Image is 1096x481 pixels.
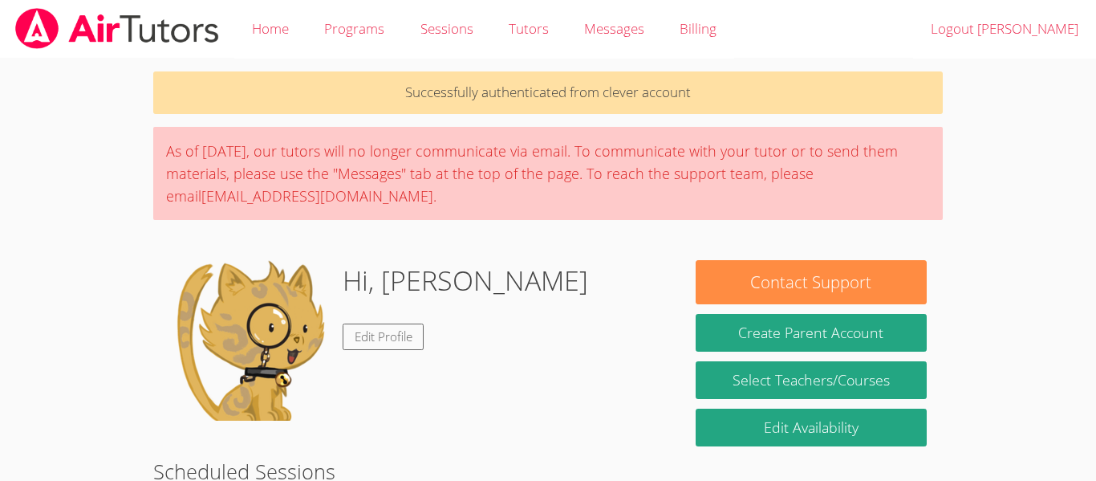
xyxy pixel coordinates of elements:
div: As of [DATE], our tutors will no longer communicate via email. To communicate with your tutor or ... [153,127,943,220]
button: Contact Support [696,260,927,304]
img: default.png [169,260,330,421]
img: airtutors_banner-c4298cdbf04f3fff15de1276eac7730deb9818008684d7c2e4769d2f7ddbe033.png [14,8,221,49]
a: Edit Availability [696,409,927,446]
p: Successfully authenticated from clever account [153,71,943,114]
a: Edit Profile [343,324,424,350]
span: Messages [584,19,644,38]
a: Select Teachers/Courses [696,361,927,399]
h1: Hi, [PERSON_NAME] [343,260,588,301]
button: Create Parent Account [696,314,927,352]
